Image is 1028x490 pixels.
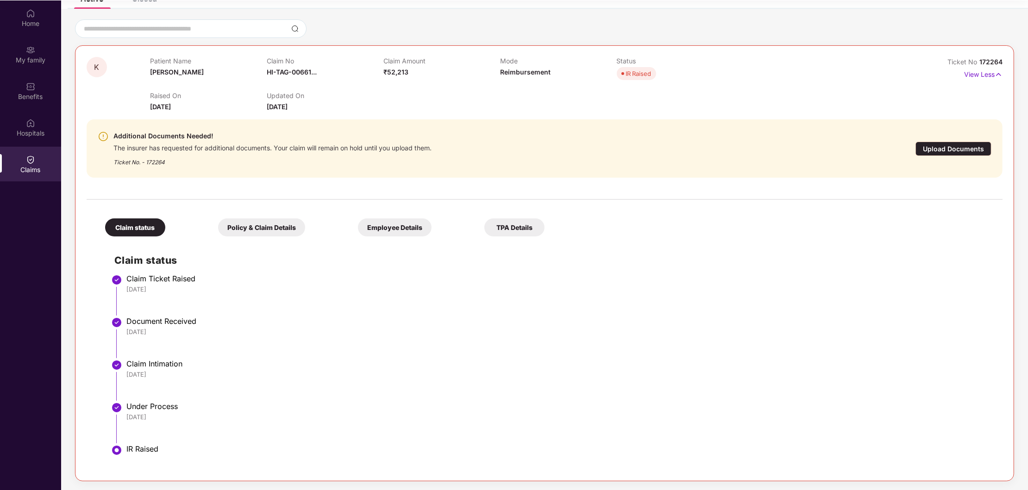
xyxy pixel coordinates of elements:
[26,155,35,164] img: svg+xml;base64,PHN2ZyBpZD0iQ2xhaW0iIHhtbG5zPSJodHRwOi8vd3d3LnczLm9yZy8yMDAwL3N2ZyIgd2lkdGg9IjIwIi...
[484,218,545,236] div: TPA Details
[150,103,171,111] span: [DATE]
[267,68,317,76] span: HI-TAG-00661...
[267,103,288,111] span: [DATE]
[150,57,267,65] p: Patient Name
[915,142,991,156] div: Upload Documents
[383,68,408,76] span: ₹52,213
[113,152,432,167] div: Ticket No. - 172264
[126,274,993,283] div: Claim Ticket Raised
[267,57,383,65] p: Claim No
[150,92,267,99] p: Raised On
[500,68,551,76] span: Reimbursement
[126,328,993,336] div: [DATE]
[26,45,35,55] img: svg+xml;base64,PHN2ZyB3aWR0aD0iMjAiIGhlaWdodD0iMjAiIHZpZXdCb3g9IjAgMCAyMCAyMCIgZmlsbD0ibm9uZSIgeG...
[111,402,122,413] img: svg+xml;base64,PHN2ZyBpZD0iU3RlcC1Eb25lLTMyeDMyIiB4bWxucz0iaHR0cDovL3d3dy53My5vcmcvMjAwMC9zdmciIH...
[218,218,305,236] div: Policy & Claim Details
[111,360,122,371] img: svg+xml;base64,PHN2ZyBpZD0iU3RlcC1Eb25lLTMyeDMyIiB4bWxucz0iaHR0cDovL3d3dy53My5vcmcvMjAwMC9zdmciIH...
[964,67,1003,80] p: View Less
[26,9,35,18] img: svg+xml;base64,PHN2ZyBpZD0iSG9tZSIgeG1sbnM9Imh0dHA6Ly93d3cudzMub3JnLzIwMDAvc3ZnIiB3aWR0aD0iMjAiIG...
[26,118,35,128] img: svg+xml;base64,PHN2ZyBpZD0iSG9zcGl0YWxzIiB4bWxucz0iaHR0cDovL3d3dy53My5vcmcvMjAwMC9zdmciIHdpZHRoPS...
[500,57,617,65] p: Mode
[94,63,100,71] span: K
[617,57,733,65] p: Status
[979,58,1003,66] span: 172264
[105,218,165,236] div: Claim status
[383,57,500,65] p: Claim Amount
[267,92,383,99] p: Updated On
[126,316,993,326] div: Document Received
[150,68,204,76] span: [PERSON_NAME]
[126,413,993,421] div: [DATE]
[111,445,122,456] img: svg+xml;base64,PHN2ZyBpZD0iU3RlcC1BY3RpdmUtMzJ4MzIiIHhtbG5zPSJodHRwOi8vd3d3LnczLm9yZy8yMDAwL3N2Zy...
[126,285,993,293] div: [DATE]
[111,274,122,285] img: svg+xml;base64,PHN2ZyBpZD0iU3RlcC1Eb25lLTMyeDMyIiB4bWxucz0iaHR0cDovL3d3dy53My5vcmcvMjAwMC9zdmciIH...
[126,402,993,411] div: Under Process
[98,131,109,142] img: svg+xml;base64,PHN2ZyBpZD0iV2FybmluZ18tXzI0eDI0IiBkYXRhLW5hbWU9Ildhcm5pbmcgLSAyNHgyNCIgeG1sbnM9Im...
[291,25,299,32] img: svg+xml;base64,PHN2ZyBpZD0iU2VhcmNoLTMyeDMyIiB4bWxucz0iaHR0cDovL3d3dy53My5vcmcvMjAwMC9zdmciIHdpZH...
[126,370,993,378] div: [DATE]
[111,317,122,328] img: svg+xml;base64,PHN2ZyBpZD0iU3RlcC1Eb25lLTMyeDMyIiB4bWxucz0iaHR0cDovL3d3dy53My5vcmcvMjAwMC9zdmciIH...
[626,69,652,78] div: IR Raised
[995,69,1003,80] img: svg+xml;base64,PHN2ZyB4bWxucz0iaHR0cDovL3d3dy53My5vcmcvMjAwMC9zdmciIHdpZHRoPSIxNyIgaGVpZ2h0PSIxNy...
[126,444,993,453] div: IR Raised
[114,253,993,268] h2: Claim status
[358,218,432,236] div: Employee Details
[113,142,432,152] div: The insurer has requested for additional documents. Your claim will remain on hold until you uplo...
[947,58,979,66] span: Ticket No
[126,359,993,368] div: Claim Intimation
[26,82,35,91] img: svg+xml;base64,PHN2ZyBpZD0iQmVuZWZpdHMiIHhtbG5zPSJodHRwOi8vd3d3LnczLm9yZy8yMDAwL3N2ZyIgd2lkdGg9Ij...
[113,130,432,142] div: Additional Documents Needed!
